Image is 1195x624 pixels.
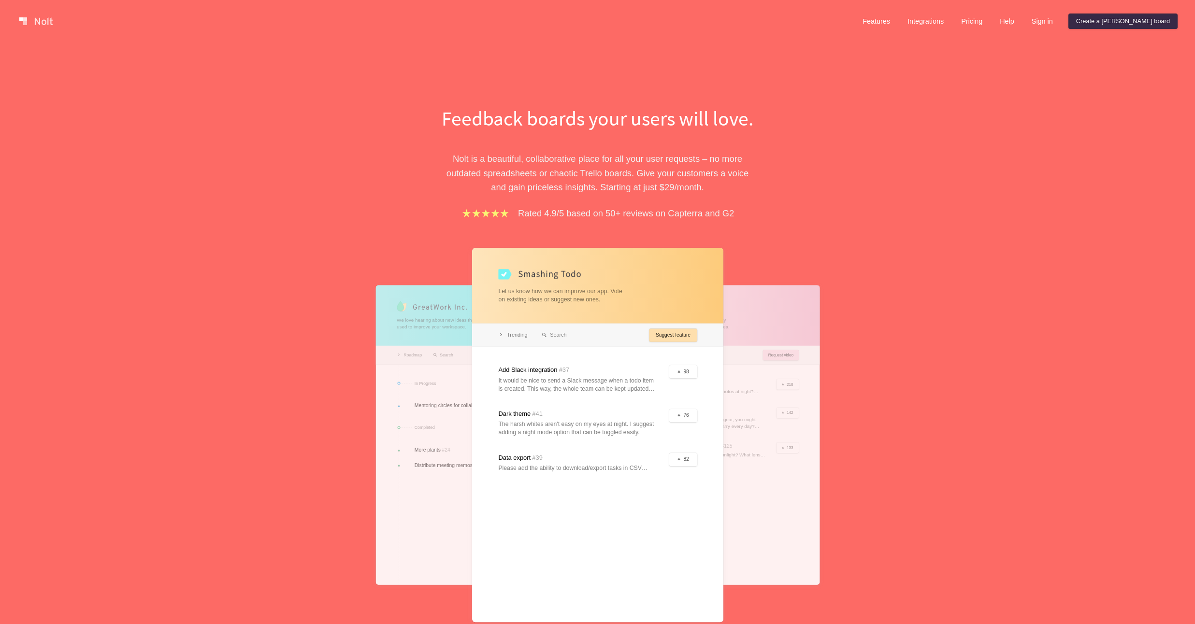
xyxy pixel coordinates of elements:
[461,208,510,219] img: stars.b067e34983.png
[953,14,990,29] a: Pricing
[992,14,1022,29] a: Help
[518,206,734,220] p: Rated 4.9/5 based on 50+ reviews on Capterra and G2
[1068,14,1178,29] a: Create a [PERSON_NAME] board
[431,104,764,132] h1: Feedback boards your users will love.
[431,152,764,194] p: Nolt is a beautiful, collaborative place for all your user requests – no more outdated spreadshee...
[1024,14,1061,29] a: Sign in
[900,14,951,29] a: Integrations
[855,14,898,29] a: Features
